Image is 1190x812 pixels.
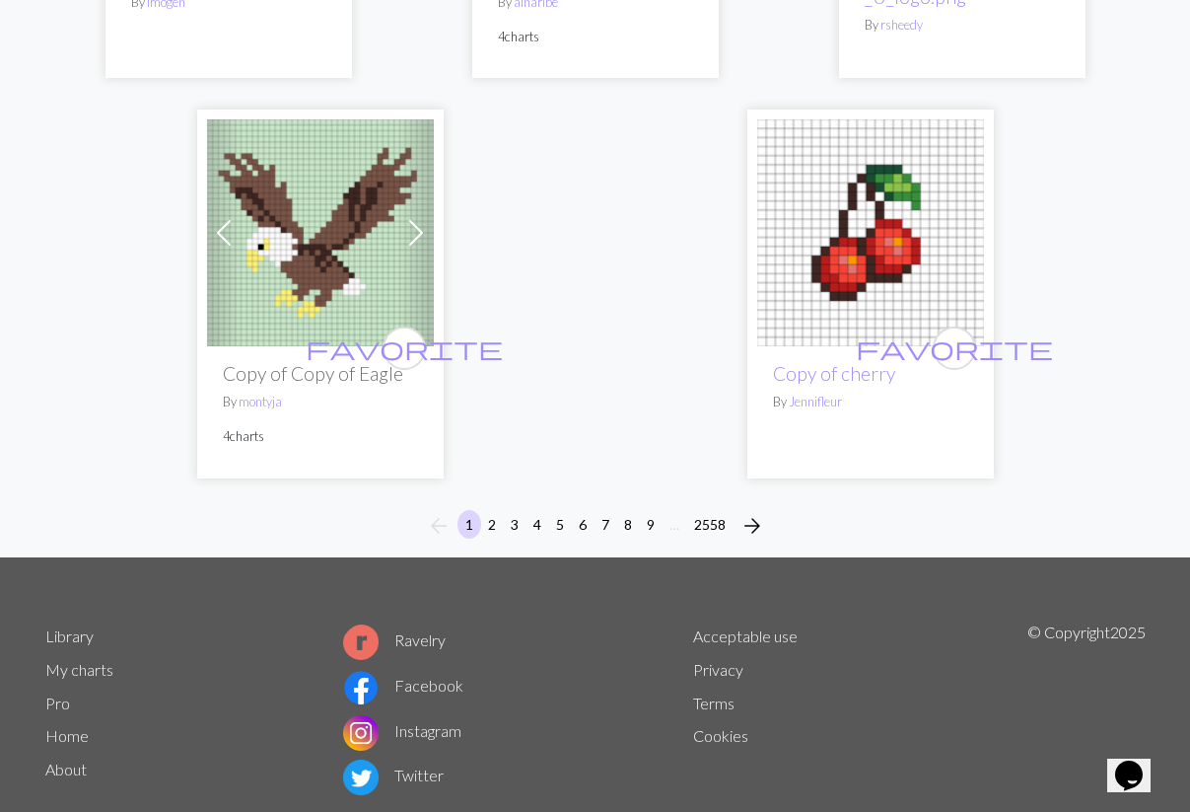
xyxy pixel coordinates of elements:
h2: Copy of Copy of Eagle [223,362,418,385]
img: Facebook logo [343,670,379,705]
a: Twitter [343,766,444,784]
a: montyja [239,394,282,409]
nav: Page navigation [419,510,772,542]
a: Cookies [693,726,748,745]
button: 2558 [686,510,734,539]
a: Ravelry [343,630,446,649]
a: About [45,760,87,778]
button: 4 [525,510,549,539]
img: Ravelry logo [343,625,379,660]
a: Privacy [693,660,743,679]
p: By [223,393,418,411]
img: Twitter logo [343,760,379,795]
a: Jennifleur [789,394,842,409]
button: 3 [503,510,526,539]
a: Terms [693,694,735,712]
a: Instagram [343,721,461,740]
a: Acceptable use [693,627,798,645]
span: favorite [306,332,503,363]
a: Copy of cherry [773,362,895,385]
button: Next [733,510,772,542]
a: My charts [45,660,113,679]
a: Library [45,627,94,645]
a: Home [45,726,89,745]
button: 1 [457,510,481,539]
a: Pro [45,694,70,712]
img: Instagram logo [343,715,379,751]
p: 4 charts [498,28,693,46]
p: © Copyright 2025 [1027,621,1146,800]
button: 8 [616,510,640,539]
img: cherry [757,119,984,346]
a: Eagle [207,221,434,240]
span: favorite [856,332,1053,363]
button: 7 [594,510,617,539]
button: 2 [480,510,504,539]
p: 4 charts [223,427,418,446]
i: favourite [856,329,1053,368]
i: favourite [306,329,503,368]
a: Facebook [343,676,463,695]
button: 9 [639,510,663,539]
button: 5 [548,510,572,539]
img: Eagle [207,119,434,346]
button: 6 [571,510,595,539]
button: favourite [933,327,976,370]
i: Next [740,514,764,538]
button: favourite [383,327,426,370]
span: arrow_forward [740,512,764,540]
a: rsheedy [880,17,923,33]
p: By [865,16,1060,35]
p: By [773,393,968,411]
iframe: chat widget [1107,733,1170,792]
a: cherry [757,221,984,240]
